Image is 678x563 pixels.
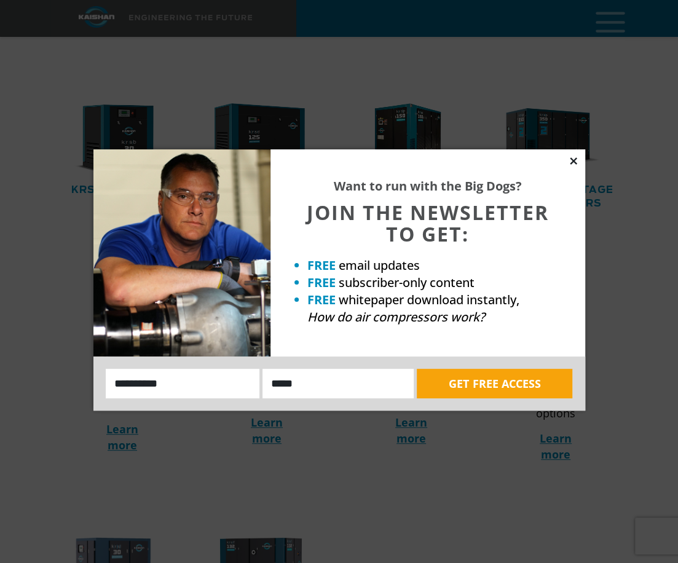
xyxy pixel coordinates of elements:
[334,178,522,194] strong: Want to run with the Big Dogs?
[568,156,579,167] button: Close
[106,369,260,398] input: Name:
[262,369,414,398] input: Email
[307,291,336,308] strong: FREE
[307,309,485,325] em: How do air compressors work?
[417,369,572,398] button: GET FREE ACCESS
[339,291,519,308] span: whitepaper download instantly,
[339,274,475,291] span: subscriber-only content
[307,274,336,291] strong: FREE
[307,199,549,247] span: JOIN THE NEWSLETTER TO GET:
[339,257,420,274] span: email updates
[307,257,336,274] strong: FREE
